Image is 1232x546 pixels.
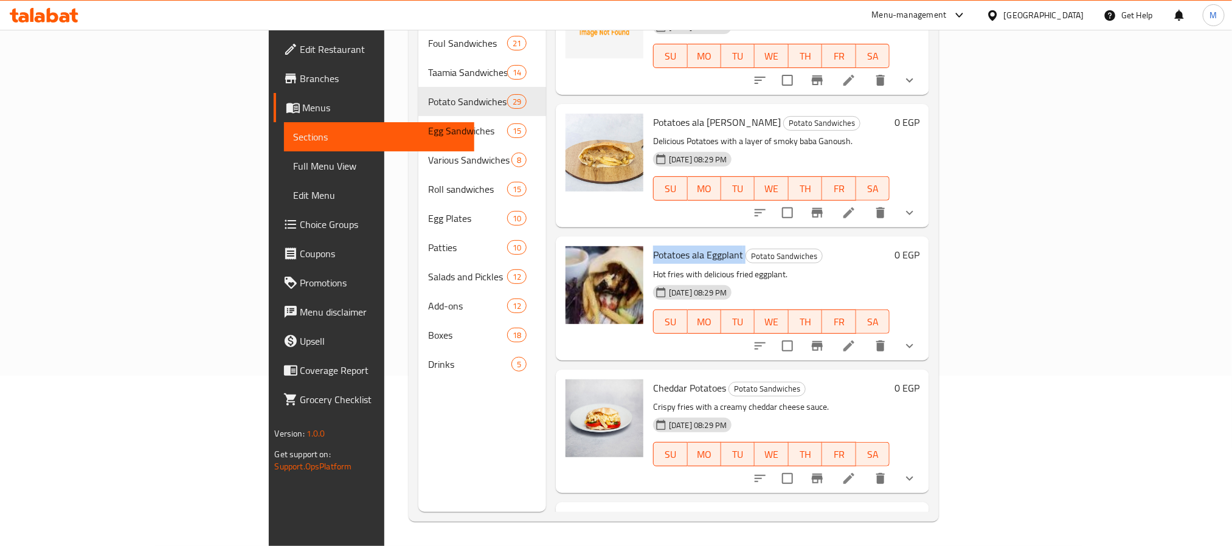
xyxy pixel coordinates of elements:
img: Potatoes ala Baba Ganoush [566,114,643,192]
span: MO [693,180,716,198]
div: Roll sandwiches [428,182,507,196]
span: Cheddar Potatoes [653,379,726,397]
span: MO [693,446,716,463]
div: Various Sandwiches8 [418,145,546,175]
span: Menu disclaimer [300,305,465,319]
button: SU [653,442,687,466]
button: delete [866,464,895,493]
button: FR [822,44,856,68]
span: SA [861,446,885,463]
a: Edit menu item [842,339,856,353]
span: TH [794,446,817,463]
span: SA [861,313,885,331]
span: Coupons [300,246,465,261]
span: Get support on: [275,446,331,462]
button: SA [856,442,890,466]
span: Upsell [300,334,465,348]
a: Edit menu item [842,471,856,486]
button: FR [822,176,856,201]
button: sort-choices [746,464,775,493]
div: items [507,211,527,226]
div: Add-ons12 [418,291,546,320]
span: Grocery Checklist [300,392,465,407]
span: 18 [508,330,526,341]
span: SA [861,180,885,198]
button: WE [755,176,788,201]
button: Branch-specific-item [803,331,832,361]
a: Promotions [274,268,474,297]
div: [GEOGRAPHIC_DATA] [1004,9,1084,22]
button: sort-choices [746,331,775,361]
a: Branches [274,64,474,93]
span: FR [827,313,851,331]
span: WE [760,47,783,65]
div: Egg Sandwiches15 [418,116,546,145]
span: Promotions [300,275,465,290]
span: Boxes [428,328,507,342]
span: SU [659,180,682,198]
span: [DATE] 08:29 PM [664,154,732,165]
button: Branch-specific-item [803,464,832,493]
span: Select to update [775,466,800,491]
div: Salads and Pickles12 [418,262,546,291]
button: delete [866,66,895,95]
div: items [507,65,527,80]
span: 14 [508,67,526,78]
div: items [507,123,527,138]
span: FR [827,47,851,65]
span: M [1210,9,1217,22]
svg: Show Choices [902,339,917,353]
a: Upsell [274,327,474,356]
span: WE [760,313,783,331]
span: 12 [508,271,526,283]
h6: 0 EGP [895,379,919,396]
button: show more [895,66,924,95]
span: Taamia Sandwiches [428,65,507,80]
a: Edit Restaurant [274,35,474,64]
span: 8 [512,154,526,166]
span: Foul Sandwiches [428,36,507,50]
button: SA [856,176,890,201]
span: Drinks [428,357,511,371]
span: Branches [300,71,465,86]
span: TU [726,47,750,65]
div: items [507,269,527,284]
span: Potato Sandwiches [746,249,822,263]
span: Edit Restaurant [300,42,465,57]
div: Egg Plates10 [418,204,546,233]
span: SU [659,313,682,331]
div: Patties10 [418,233,546,262]
a: Edit menu item [842,206,856,220]
div: Menu-management [872,8,947,22]
svg: Show Choices [902,206,917,220]
div: items [511,153,527,167]
button: MO [688,309,721,334]
button: WE [755,44,788,68]
svg: Show Choices [902,73,917,88]
div: items [511,357,527,371]
span: Add-ons [428,299,507,313]
span: SU [659,47,682,65]
button: TH [789,176,822,201]
button: show more [895,198,924,227]
span: Salads and Pickles [428,269,507,284]
span: SA [861,47,885,65]
button: Branch-specific-item [803,66,832,95]
div: Boxes18 [418,320,546,350]
button: MO [688,44,721,68]
span: Potato Sandwiches [784,116,860,130]
div: Roll sandwiches15 [418,175,546,204]
span: TH [794,47,817,65]
div: Potato Sandwiches29 [418,87,546,116]
span: Potato Sandwiches [428,94,507,109]
a: Edit Menu [284,181,474,210]
button: SU [653,309,687,334]
button: sort-choices [746,198,775,227]
span: Full Menu View [294,159,465,173]
button: show more [895,464,924,493]
nav: Menu sections [418,24,546,384]
div: Egg Sandwiches [428,123,507,138]
a: Choice Groups [274,210,474,239]
span: TU [726,313,750,331]
span: Select to update [775,67,800,93]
